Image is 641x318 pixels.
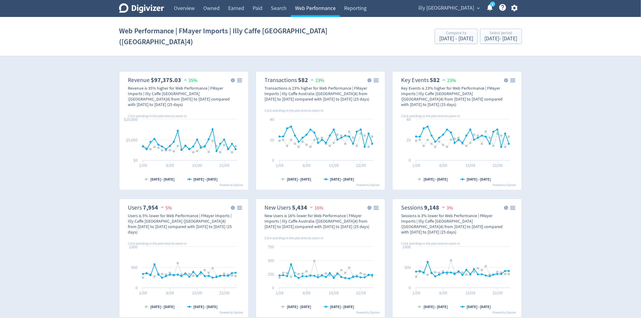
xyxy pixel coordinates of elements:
[128,241,187,246] i: Click and drag in the plot area to zoom in
[270,137,274,143] text: 20
[466,290,476,296] text: 15/09
[466,163,476,168] text: 15/09
[159,205,165,210] img: negative-performance.svg
[439,31,473,36] div: Compare to
[143,204,158,212] strong: 7,954
[159,205,172,211] span: 5%
[395,201,519,315] svg: Sessions 9,148 3%
[264,236,323,240] i: Click and drag in the plot area to zoom in
[298,76,308,84] strong: 582
[401,114,460,118] i: Click and drag in the plot area to zoom in
[439,36,473,41] div: [DATE] - [DATE]
[287,304,311,309] text: [DATE] - [DATE]
[128,213,233,235] div: Users is 5% lower for Web Performance | FMayer Imports | Illy Caffe [GEOGRAPHIC_DATA] ([GEOGRAPHI...
[276,290,284,296] text: 1/09
[150,304,174,309] text: [DATE] - [DATE]
[151,76,181,84] strong: $97,375.03
[435,29,478,44] button: Compare to[DATE] - [DATE]
[258,74,383,187] svg: Transactions 582 23%
[264,76,297,84] dt: Transactions
[303,290,311,296] text: 8/09
[258,201,383,315] svg: New Users 5,434 16%
[182,78,188,82] img: positive-performance.svg
[423,304,448,309] text: [DATE] - [DATE]
[192,290,202,296] text: 15/09
[219,163,229,168] text: 22/09
[440,163,447,168] text: 8/09
[416,3,481,13] button: illy [GEOGRAPHIC_DATA]
[424,204,439,212] strong: 9,148
[264,204,291,211] dt: New Users
[330,304,354,309] text: [DATE] - [DATE]
[409,285,411,290] text: 0
[356,163,366,168] text: 22/09
[182,78,197,84] span: 35%
[270,117,274,122] text: 40
[356,183,380,187] text: Powered by Digivizer
[308,205,314,210] img: negative-performance.svg
[276,163,284,168] text: 1/09
[330,177,354,182] text: [DATE] - [DATE]
[329,163,339,168] text: 15/09
[407,137,411,143] text: 20
[401,76,429,84] dt: Key Events
[493,163,503,168] text: 22/09
[133,157,138,163] text: $0
[493,311,516,314] text: Powered by Digivizer
[219,290,229,296] text: 22/09
[220,183,243,187] text: Powered by Digivizer
[476,5,481,11] span: expand_more
[492,2,493,6] text: 1
[308,205,323,211] span: 16%
[329,290,339,296] text: 15/09
[309,78,315,82] img: positive-performance.svg
[441,78,456,84] span: 23%
[272,285,274,290] text: 0
[139,290,147,296] text: 1/09
[485,31,517,36] div: Select period
[401,213,506,235] div: Sessions is 3% lower for Web Performance | FMayer Imports | Illy Caffe [GEOGRAPHIC_DATA] ([GEOGRA...
[264,108,323,113] i: Click and drag in the plot area to zoom in
[220,311,243,314] text: Powered by Digivizer
[268,271,274,277] text: 250
[122,74,246,187] svg: Revenue $97,375.03 35%
[124,117,138,122] text: $10,000
[401,85,506,107] div: Key Events is 23% higher for Web Performance | FMayer Imports | Illy Caffe [GEOGRAPHIC_DATA] ([GE...
[131,265,138,270] text: 500
[287,177,311,182] text: [DATE] - [DATE]
[467,177,491,182] text: [DATE] - [DATE]
[404,265,411,270] text: 500
[166,290,174,296] text: 8/09
[412,290,420,296] text: 1/09
[485,36,517,41] div: [DATE] - [DATE]
[268,244,274,250] text: 750
[166,163,174,168] text: 8/09
[264,85,369,102] div: Transactions is 23% higher for Web Performance | FMayer Imports | Illy Caffe Australia ([GEOGRAPH...
[493,183,516,187] text: Powered by Digivizer
[395,74,519,187] svg: Key Events 582 23%
[303,163,311,168] text: 8/09
[135,285,138,290] text: 0
[122,201,246,315] svg: Users 7,954 5%
[418,3,474,13] span: illy [GEOGRAPHIC_DATA]
[440,290,447,296] text: 8/09
[430,76,440,84] strong: 582
[128,114,187,118] i: Click and drag in the plot area to zoom in
[119,21,361,51] h1: Web Performance | FMayer Imports | Illy Caffe [GEOGRAPHIC_DATA] ([GEOGRAPHIC_DATA]4)
[409,157,411,163] text: 0
[268,258,274,263] text: 500
[490,2,495,7] a: 1
[264,213,369,229] div: New Users is 16% lower for Web Performance | FMayer Imports | Illy Caffe Australia ([GEOGRAPHIC_D...
[401,204,423,211] dt: Sessions
[193,177,218,182] text: [DATE] - [DATE]
[126,137,138,143] text: $5,000
[150,177,174,182] text: [DATE] - [DATE]
[440,205,453,211] span: 3%
[423,177,448,182] text: [DATE] - [DATE]
[193,304,218,309] text: [DATE] - [DATE]
[139,163,147,168] text: 1/09
[192,163,202,168] text: 15/09
[292,204,307,212] strong: 5,434
[128,76,150,84] dt: Revenue
[407,117,411,122] text: 40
